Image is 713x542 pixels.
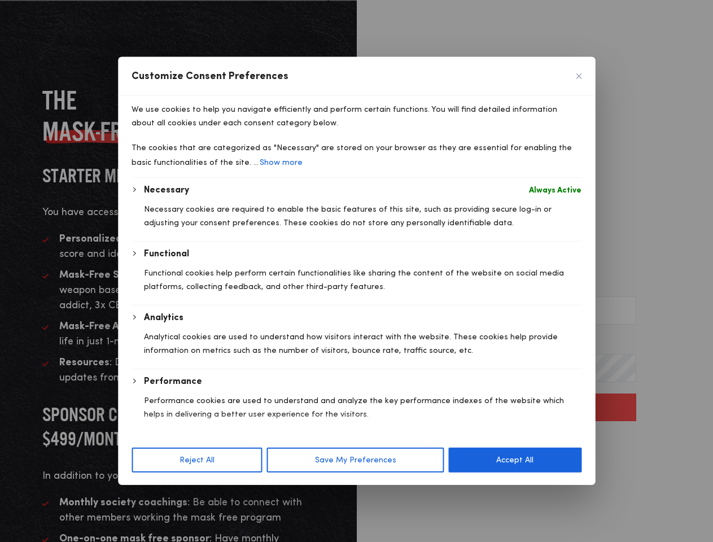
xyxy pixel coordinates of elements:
button: Analytics [144,311,183,325]
span: Customize Consent Preferences [132,69,288,83]
button: Necessary [144,183,189,197]
button: Reject All [132,448,263,473]
img: Close [576,73,581,79]
p: Analytical cookies are used to understand how visitors interact with the website. These cookies h... [144,330,581,357]
button: Functional [144,247,189,261]
button: Show more [259,155,304,171]
button: Save My Preferences [267,448,444,473]
p: Functional cookies help perform certain functionalities like sharing the content of the website o... [144,266,581,294]
p: Necessary cookies are required to enable the basic features of this site, such as providing secur... [144,203,581,230]
p: Performance cookies are used to understand and analyze the key performance indexes of the website... [144,394,581,421]
p: We use cookies to help you navigate efficiently and perform certain functions. You will find deta... [132,103,581,130]
p: The cookies that are categorized as "Necessary" are stored on your browser as they are essential ... [132,141,581,171]
button: Performance [144,375,202,388]
div: Customise Consent Preferences [118,57,595,485]
button: [cky_preference_close_label] [576,73,581,79]
button: Accept All [448,448,581,473]
span: Always Active [529,183,581,197]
